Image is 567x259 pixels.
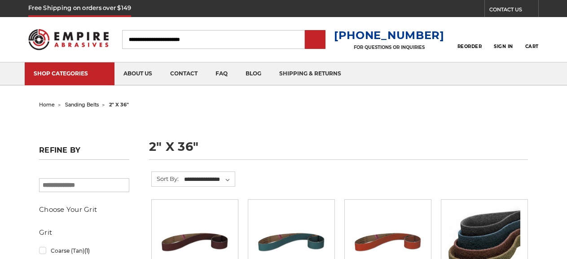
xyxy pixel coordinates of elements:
a: CONTACT US [489,4,538,17]
span: Cart [525,44,539,49]
h1: 2" x 36" [149,140,528,160]
input: Submit [306,31,324,49]
a: Coarse (Tan)(1) [39,243,129,259]
h5: Refine by [39,146,129,160]
span: Reorder [457,44,482,49]
p: FOR QUESTIONS OR INQUIRIES [334,44,444,50]
a: sanding belts [65,101,99,108]
a: contact [161,62,207,85]
a: Reorder [457,30,482,49]
a: shipping & returns [270,62,350,85]
a: Cart [525,30,539,49]
a: [PHONE_NUMBER] [334,29,444,42]
span: Sign In [494,44,513,49]
a: blog [237,62,270,85]
label: Sort By: [152,172,179,185]
span: 2" x 36" [109,101,129,108]
div: SHOP CATEGORIES [34,70,105,77]
select: Sort By: [183,173,235,186]
a: about us [114,62,161,85]
a: home [39,101,55,108]
h5: Choose Your Grit [39,204,129,215]
img: Empire Abrasives [28,24,109,55]
span: (1) [84,247,90,254]
a: faq [207,62,237,85]
h5: Grit [39,227,129,238]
